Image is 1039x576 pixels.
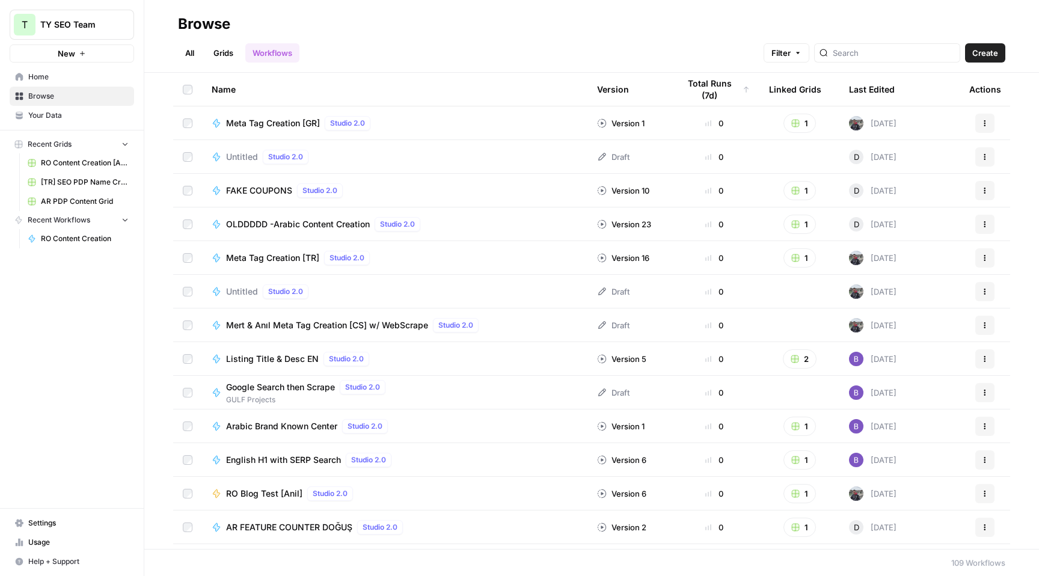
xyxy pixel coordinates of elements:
[769,73,821,106] div: Linked Grids
[597,73,629,106] div: Version
[849,73,895,106] div: Last Edited
[41,196,129,207] span: AR PDP Content Grid
[302,185,337,196] span: Studio 2.0
[764,43,809,63] button: Filter
[10,44,134,63] button: New
[597,252,649,264] div: Version 16
[226,218,370,230] span: OLDDDDD -Arabic Content Creation
[22,17,28,32] span: T
[849,352,863,366] img: ado9ny5rx1ptjx4mjd37i33wy0ah
[212,318,578,332] a: Mert & Anıl Meta Tag Creation [CS] w/ WebScrapeStudio 2.0
[313,488,348,499] span: Studio 2.0
[10,513,134,533] a: Settings
[679,73,750,106] div: Total Runs (7d)
[351,455,386,465] span: Studio 2.0
[226,454,341,466] span: English H1 with SERP Search
[849,453,896,467] div: [DATE]
[212,183,578,198] a: FAKE COUPONSStudio 2.0
[22,153,134,173] a: RO Content Creation [Anil] Grid
[679,117,750,129] div: 0
[597,454,646,466] div: Version 6
[679,151,750,163] div: 0
[679,454,750,466] div: 0
[597,319,630,331] div: Draft
[854,218,859,230] span: D
[849,284,863,299] img: gw1sx2voaue3qv6n9g0ogtx49w3o
[226,420,337,432] span: Arabic Brand Known Center
[849,183,896,198] div: [DATE]
[679,420,750,432] div: 0
[226,252,319,264] span: Meta Tag Creation [TR]
[212,251,578,265] a: Meta Tag Creation [TR]Studio 2.0
[226,381,335,393] span: Google Search then Scrape
[380,219,415,230] span: Studio 2.0
[226,185,292,197] span: FAKE COUPONS
[854,151,859,163] span: D
[10,552,134,571] button: Help + Support
[212,520,578,535] a: AR FEATURE COUNTER DOĞUŞStudio 2.0
[679,319,750,331] div: 0
[679,252,750,264] div: 0
[679,218,750,230] div: 0
[771,47,791,59] span: Filter
[212,419,578,434] a: Arabic Brand Known CenterStudio 2.0
[783,181,816,200] button: 1
[597,387,630,399] div: Draft
[212,380,578,405] a: Google Search then ScrapeStudio 2.0GULF Projects
[178,14,230,34] div: Browse
[849,251,863,265] img: gw1sx2voaue3qv6n9g0ogtx49w3o
[212,352,578,366] a: Listing Title & Desc ENStudio 2.0
[783,349,817,369] button: 2
[10,10,134,40] button: Workspace: TY SEO Team
[597,353,646,365] div: Version 5
[849,419,863,434] img: ado9ny5rx1ptjx4mjd37i33wy0ah
[10,67,134,87] a: Home
[849,318,863,332] img: gw1sx2voaue3qv6n9g0ogtx49w3o
[849,520,896,535] div: [DATE]
[783,114,816,133] button: 1
[783,450,816,470] button: 1
[329,253,364,263] span: Studio 2.0
[28,139,72,150] span: Recent Grids
[597,420,645,432] div: Version 1
[348,421,382,432] span: Studio 2.0
[178,43,201,63] a: All
[849,318,896,332] div: [DATE]
[28,556,129,567] span: Help + Support
[212,217,578,231] a: OLDDDDD -Arabic Content CreationStudio 2.0
[854,185,859,197] span: D
[212,150,578,164] a: UntitledStudio 2.0
[41,177,129,188] span: [TR] SEO PDP Name Creation Grid
[849,486,896,501] div: [DATE]
[28,537,129,548] span: Usage
[783,417,816,436] button: 1
[10,211,134,229] button: Recent Workflows
[28,72,129,82] span: Home
[679,185,750,197] div: 0
[597,151,630,163] div: Draft
[212,116,578,130] a: Meta Tag Creation [GR]Studio 2.0
[849,419,896,434] div: [DATE]
[783,248,816,268] button: 1
[597,488,646,500] div: Version 6
[597,286,630,298] div: Draft
[951,557,1005,569] div: 109 Workflows
[679,387,750,399] div: 0
[22,173,134,192] a: [TR] SEO PDP Name Creation Grid
[833,47,955,59] input: Search
[28,518,129,529] span: Settings
[226,521,352,533] span: AR FEATURE COUNTER DOĞUŞ
[10,106,134,125] a: Your Data
[226,488,302,500] span: RO Blog Test [Anil]
[849,385,896,400] div: [DATE]
[268,152,303,162] span: Studio 2.0
[679,353,750,365] div: 0
[245,43,299,63] a: Workflows
[226,319,428,331] span: Mert & Anıl Meta Tag Creation [CS] w/ WebScrape
[268,286,303,297] span: Studio 2.0
[329,354,364,364] span: Studio 2.0
[679,286,750,298] div: 0
[849,385,863,400] img: ado9ny5rx1ptjx4mjd37i33wy0ah
[226,117,320,129] span: Meta Tag Creation [GR]
[849,116,863,130] img: gw1sx2voaue3qv6n9g0ogtx49w3o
